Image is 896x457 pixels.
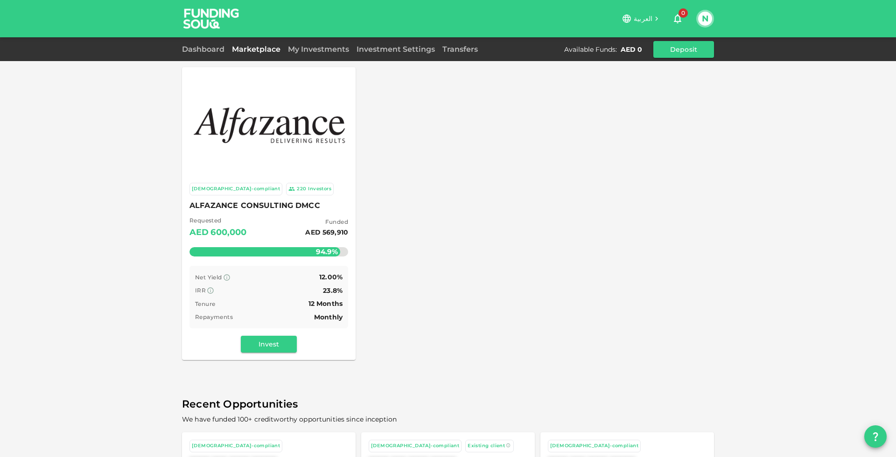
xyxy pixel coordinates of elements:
span: Funded [305,217,348,227]
span: 23.8% [323,286,343,295]
button: Deposit [653,41,714,58]
a: Investment Settings [353,45,439,54]
div: [DEMOGRAPHIC_DATA]-compliant [192,442,280,450]
span: Recent Opportunities [182,395,714,414]
a: My Investments [284,45,353,54]
button: question [864,425,887,448]
img: Marketplace Logo [191,97,346,151]
span: We have funded 100+ creditworthy opportunities since inception [182,415,397,423]
div: [DEMOGRAPHIC_DATA]-compliant [192,185,280,193]
div: [DEMOGRAPHIC_DATA]-compliant [550,442,638,450]
a: Marketplace [228,45,284,54]
div: [DEMOGRAPHIC_DATA]-compliant [371,442,459,450]
a: Marketplace Logo [DEMOGRAPHIC_DATA]-compliant 220Investors ALFAZANCE CONSULTING DMCC Requested AE... [182,67,356,360]
span: Repayments [195,313,233,320]
div: 220 [297,185,306,193]
span: 12.00% [319,273,343,281]
a: Dashboard [182,45,228,54]
span: 12 Months [308,299,343,308]
a: Transfers [439,45,482,54]
button: N [698,12,712,26]
div: Investors [308,185,331,193]
button: Invest [241,336,297,353]
span: Requested [189,216,247,225]
div: Available Funds : [564,45,617,54]
span: ALFAZANCE CONSULTING DMCC [189,199,348,212]
button: 0 [668,9,687,28]
span: Existing client [468,443,505,449]
div: AED 0 [621,45,642,54]
span: IRR [195,287,206,294]
span: 0 [679,8,688,18]
span: Tenure [195,300,215,307]
span: العربية [634,14,652,23]
span: Monthly [314,313,343,321]
span: Net Yield [195,274,222,281]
